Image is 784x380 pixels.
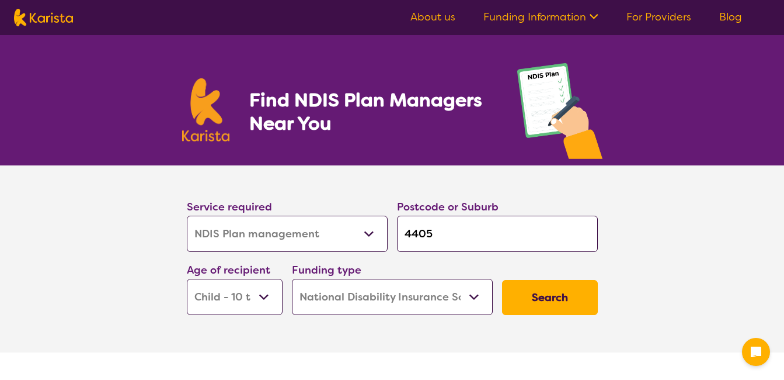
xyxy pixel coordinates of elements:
a: Funding Information [483,10,598,24]
label: Funding type [292,263,361,277]
img: Karista logo [182,78,230,141]
button: Search [502,280,598,315]
img: plan-management [517,63,602,165]
label: Postcode or Suburb [397,200,499,214]
a: Blog [719,10,742,24]
input: Type [397,216,598,252]
a: For Providers [626,10,691,24]
h1: Find NDIS Plan Managers Near You [249,88,493,135]
img: Karista logo [14,9,73,26]
a: About us [410,10,455,24]
label: Service required [187,200,272,214]
label: Age of recipient [187,263,270,277]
